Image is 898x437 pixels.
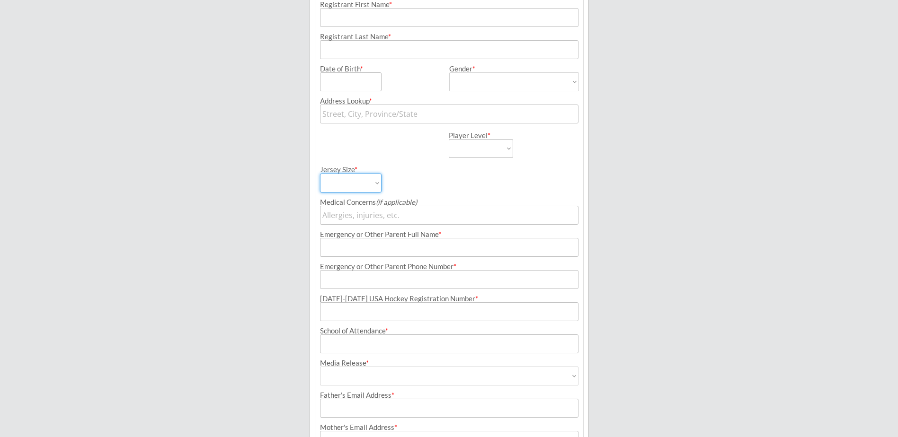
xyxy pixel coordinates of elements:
div: Jersey Size [320,166,369,173]
div: Gender [449,65,579,72]
div: Medical Concerns [320,199,578,206]
input: Street, City, Province/State [320,105,578,123]
div: Emergency or Other Parent Full Name [320,231,578,238]
div: Father's Email Address [320,392,578,399]
div: Media Release [320,359,578,367]
div: Address Lookup [320,97,578,105]
div: Player Level [449,132,513,139]
em: (if applicable) [376,198,417,206]
div: Emergency or Other Parent Phone Number [320,263,578,270]
div: Date of Birth [320,65,369,72]
div: Registrant First Name [320,1,578,8]
div: Registrant Last Name [320,33,578,40]
div: Mother's Email Address [320,424,578,431]
div: School of Attendance [320,327,578,334]
div: [DATE]-[DATE] USA Hockey Registration Number [320,295,578,302]
input: Allergies, injuries, etc. [320,206,578,225]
